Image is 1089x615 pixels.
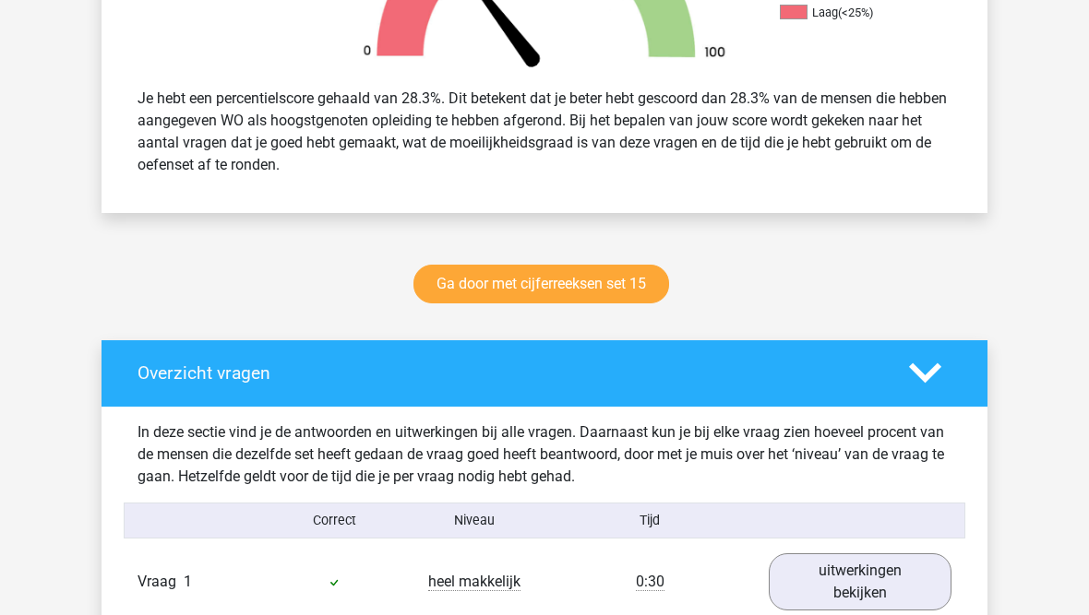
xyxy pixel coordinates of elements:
[138,572,184,594] span: Vraag
[124,422,965,489] div: In deze sectie vind je de antwoorden en uitwerkingen bij alle vragen. Daarnaast kun je bij elke v...
[265,512,405,531] div: Correct
[413,266,669,304] a: Ga door met cijferreeksen set 15
[636,574,664,592] span: 0:30
[184,574,192,591] span: 1
[138,363,881,384] h4: Overzicht vragen
[544,512,755,531] div: Tijd
[124,81,965,184] div: Je hebt een percentielscore gehaald van 28.3%. Dit betekent dat je beter hebt gescoord dan 28.3% ...
[404,512,544,531] div: Niveau
[769,554,951,611] a: uitwerkingen bekijken
[780,6,964,22] li: Laag
[428,574,521,592] span: heel makkelijk
[838,6,873,20] div: (<25%)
